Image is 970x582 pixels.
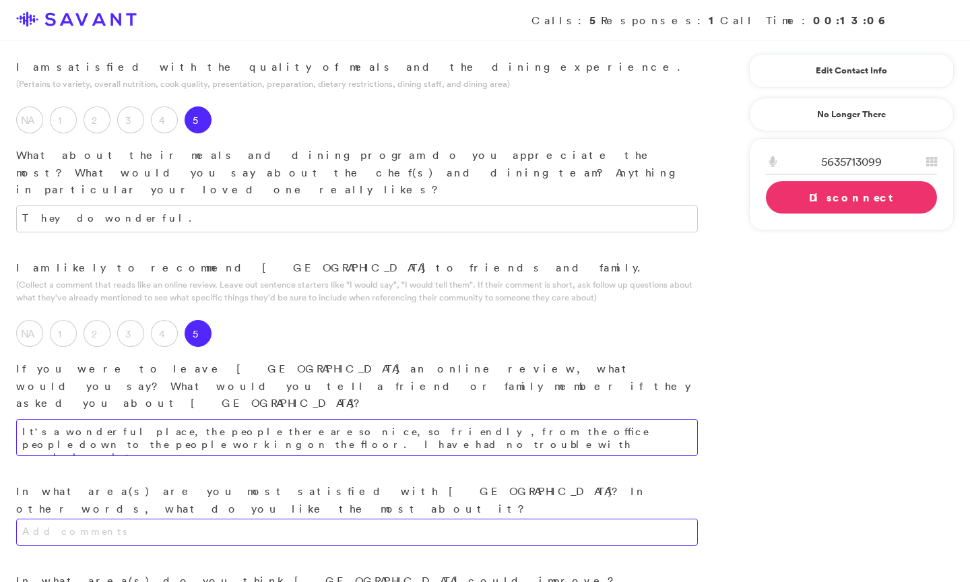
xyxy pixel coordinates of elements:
[16,278,698,304] p: (Collect a comment that reads like an online review. Leave out sentence starters like "I would sa...
[117,106,144,133] label: 3
[185,320,212,347] label: 5
[813,13,886,28] strong: 00:13:06
[50,320,77,347] label: 1
[84,320,110,347] label: 2
[151,106,178,133] label: 4
[117,320,144,347] label: 3
[84,106,110,133] label: 2
[766,60,937,82] a: Edit Contact Info
[151,320,178,347] label: 4
[16,360,698,412] p: If you were to leave [GEOGRAPHIC_DATA] an online review, what would you say? What would you tell ...
[589,13,601,28] strong: 5
[709,13,720,28] strong: 1
[16,106,43,133] label: NA
[16,147,698,199] p: What about their meals and dining program do you appreciate the most? What would you say about th...
[16,483,698,517] p: In what area(s) are you most satisfied with [GEOGRAPHIC_DATA]? In other words, what do you like t...
[766,181,937,214] a: Disconnect
[749,98,954,131] a: No Longer There
[16,59,698,76] p: I am satisfied with the quality of meals and the dining experience.
[185,106,212,133] label: 5
[50,106,77,133] label: 1
[16,320,43,347] label: NA
[16,259,698,277] p: I am likely to recommend [GEOGRAPHIC_DATA] to friends and family.
[16,77,698,90] p: (Pertains to variety, overall nutrition, cook quality, presentation, preparation, dietary restric...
